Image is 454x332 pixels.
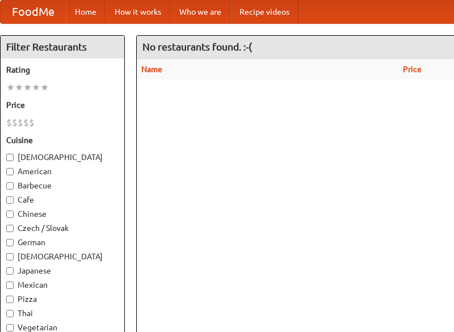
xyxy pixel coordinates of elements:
input: Pizza [6,296,14,303]
input: Chinese [6,211,14,218]
a: Price [403,65,422,74]
li: ★ [23,81,32,94]
li: ★ [6,81,15,94]
label: German [6,237,119,248]
label: American [6,166,119,177]
h5: Cuisine [6,135,119,146]
li: $ [18,116,23,129]
label: Japanese [6,265,119,276]
li: $ [29,116,35,129]
input: German [6,239,14,246]
a: Name [141,65,162,74]
label: [DEMOGRAPHIC_DATA] [6,251,119,262]
label: [DEMOGRAPHIC_DATA] [6,152,119,163]
a: Who we are [170,1,230,23]
input: Cafe [6,196,14,204]
ng-pluralize: No restaurants found. :-( [142,41,252,52]
li: $ [23,116,29,129]
a: Recipe videos [230,1,299,23]
li: ★ [32,81,40,94]
label: Czech / Slovak [6,222,119,234]
label: Barbecue [6,180,119,191]
a: Home [66,1,106,23]
input: Barbecue [6,182,14,190]
input: Vegetarian [6,324,14,331]
input: [DEMOGRAPHIC_DATA] [6,253,14,260]
input: American [6,168,14,175]
h5: Rating [6,64,119,75]
input: Thai [6,310,14,317]
li: $ [6,116,12,129]
li: $ [12,116,18,129]
input: Czech / Slovak [6,225,14,232]
input: Japanese [6,267,14,275]
label: Chinese [6,208,119,220]
li: ★ [15,81,23,94]
input: [DEMOGRAPHIC_DATA] [6,154,14,161]
a: How it works [106,1,170,23]
a: FoodMe [1,1,66,23]
label: Mexican [6,279,119,291]
label: Pizza [6,293,119,305]
h4: Filter Restaurants [1,36,124,58]
label: Thai [6,308,119,319]
li: ★ [40,81,49,94]
h5: Price [6,99,119,111]
input: Mexican [6,281,14,289]
label: Cafe [6,194,119,205]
